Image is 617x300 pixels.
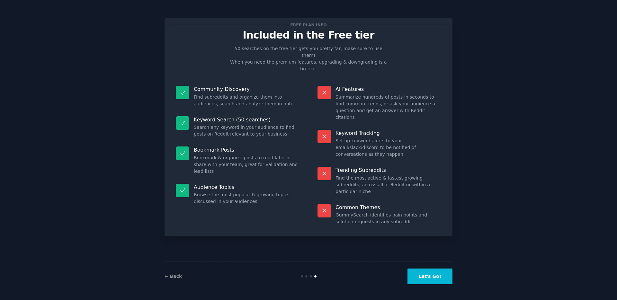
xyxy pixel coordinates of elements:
dd: Find the most active & fastest-growing subreddits, across all of Reddit or within a particular niche [335,175,441,195]
dd: Search any keyword in your audience to find posts on Reddit relevant to your business [194,124,300,137]
p: Trending Subreddits [335,167,441,173]
p: Community Discovery [194,86,300,93]
dd: Set up keyword alerts to your email/slack/discord to be notified of conversations as they happen [335,137,441,158]
p: 50 searches on the free tier gets you pretty far, make sure to use them! When you need the premiu... [228,45,389,72]
p: Included in the Free tier [171,30,446,41]
a: ← Back [165,274,182,279]
p: AI Features [335,86,441,93]
p: Audience Topics [194,184,300,190]
span: Free plan info [289,22,328,28]
dd: GummySearch identifies pain points and solution requests in any subreddit [335,212,441,225]
p: Bookmark Posts [194,146,300,153]
dd: Find subreddits and organize them into audiences, search and analyze them in bulk [194,94,300,107]
button: Let's Go! [407,269,452,284]
p: Keyword Search (50 searches) [194,116,300,123]
dd: Browse the most popular & growing topics discussed in your audiences [194,191,300,205]
p: Keyword Tracking [335,130,441,137]
p: Common Themes [335,204,441,211]
dd: Summarize hundreds of posts in seconds to find common trends, or ask your audience a question and... [335,94,441,121]
dd: Bookmark & organize posts to read later or share with your team, great for validation and lead lists [194,154,300,175]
